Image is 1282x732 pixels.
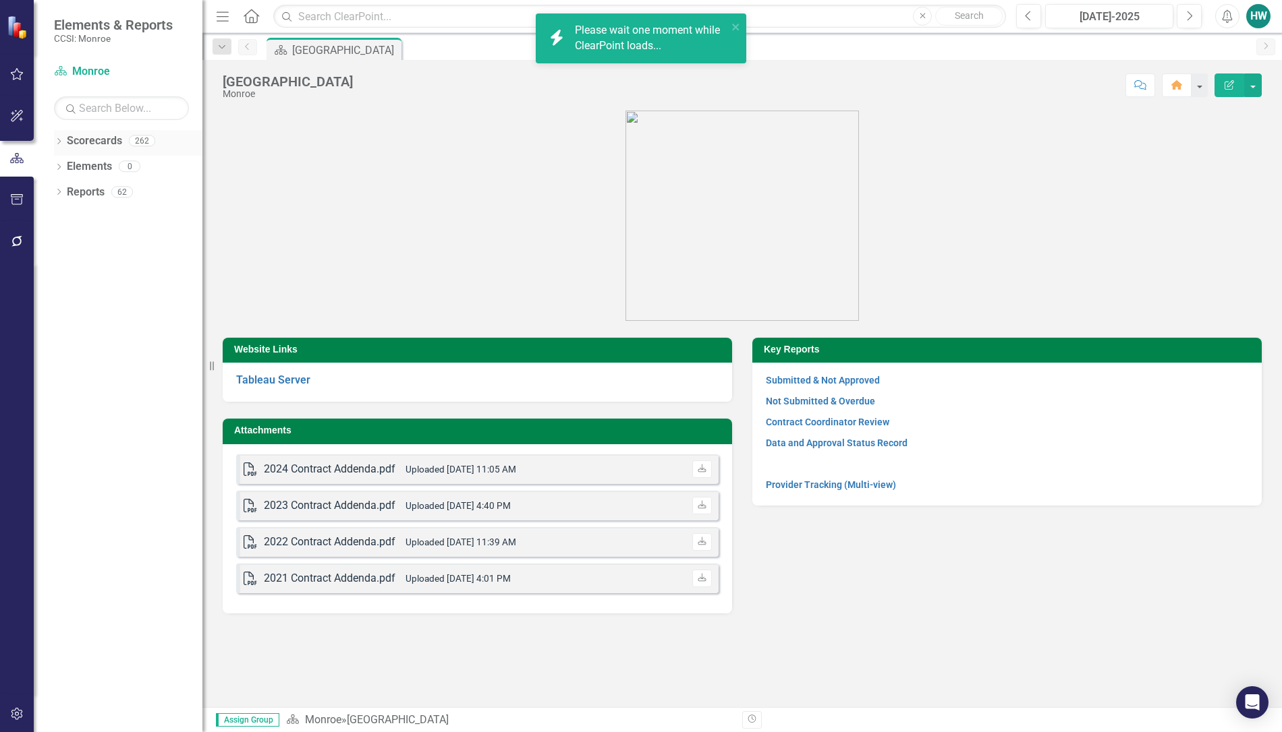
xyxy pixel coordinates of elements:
[223,89,353,99] div: Monroe
[406,500,511,511] small: Uploaded [DATE] 4:40 PM
[54,64,189,80] a: Monroe
[67,133,122,149] a: Scorecards
[234,344,725,355] h3: Website Links
[264,571,395,586] div: 2021 Contract Addenda.pdf
[54,96,189,120] input: Search Below...
[67,185,105,200] a: Reports
[766,437,908,448] a: Data and Approval Status Record
[286,712,732,728] div: »
[305,713,341,726] a: Monroe
[766,375,880,386] a: Submitted & Not Approved
[955,10,984,21] span: Search
[406,464,516,475] small: Uploaded [DATE] 11:05 AM
[1050,9,1169,25] div: [DATE]-2025
[264,535,395,550] div: 2022 Contract Addenda.pdf
[7,16,30,39] img: ClearPoint Strategy
[1246,4,1271,28] button: HW
[264,498,395,514] div: 2023 Contract Addenda.pdf
[129,135,155,147] div: 262
[236,373,310,386] a: Tableau Server
[54,33,173,44] small: CCSI: Monroe
[406,537,516,547] small: Uploaded [DATE] 11:39 AM
[764,344,1255,355] h3: Key Reports
[1045,4,1173,28] button: [DATE]-2025
[234,425,725,435] h3: Attachments
[67,159,112,175] a: Elements
[731,19,741,34] button: close
[111,186,133,197] div: 62
[292,42,398,59] div: [GEOGRAPHIC_DATA]
[216,713,279,727] span: Assign Group
[766,396,875,406] a: Not Submitted & Overdue
[935,7,1003,26] button: Search
[766,479,896,490] a: Provider Tracking (Multi-view)
[223,74,353,89] div: [GEOGRAPHIC_DATA]
[54,17,173,33] span: Elements & Reports
[625,111,859,321] img: OMH%20Logo_Green%202024%20Stacked.png
[119,161,140,173] div: 0
[347,713,449,726] div: [GEOGRAPHIC_DATA]
[1236,686,1269,719] div: Open Intercom Messenger
[264,462,395,477] div: 2024 Contract Addenda.pdf
[406,573,511,584] small: Uploaded [DATE] 4:01 PM
[766,417,889,427] a: Contract Coordinator Review
[273,5,1006,28] input: Search ClearPoint...
[575,23,727,54] div: Please wait one moment while ClearPoint loads...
